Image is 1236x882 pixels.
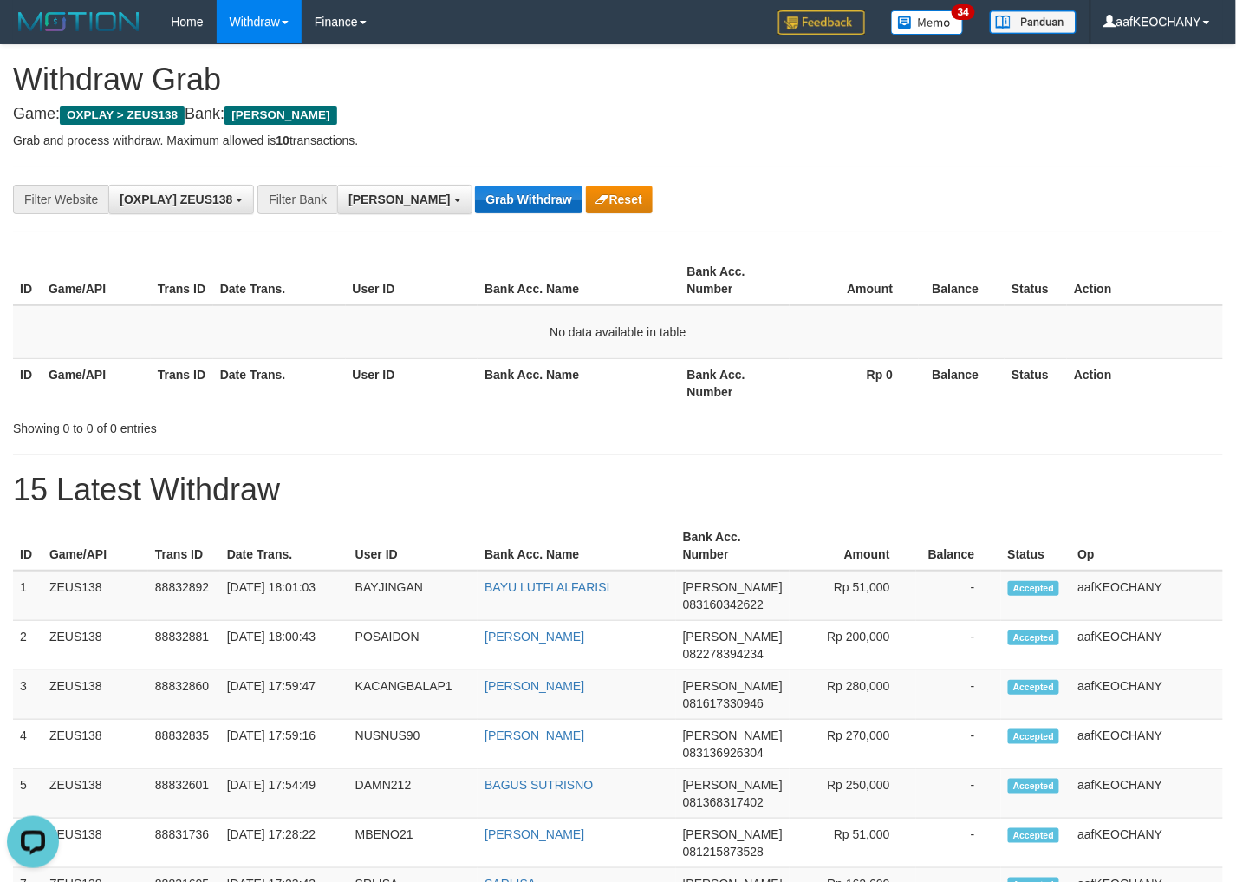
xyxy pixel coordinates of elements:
[683,795,764,809] span: Copy 081368317402 to clipboard
[916,720,1001,769] td: -
[151,358,213,408] th: Trans ID
[485,728,584,742] a: [PERSON_NAME]
[148,621,220,670] td: 88832881
[220,621,348,670] td: [DATE] 18:00:43
[13,621,42,670] td: 2
[916,571,1001,621] td: -
[1070,819,1223,868] td: aafKEOCHANY
[790,819,916,868] td: Rp 51,000
[13,358,42,408] th: ID
[1005,358,1067,408] th: Status
[990,10,1077,34] img: panduan.png
[1067,256,1223,305] th: Action
[42,670,148,720] td: ZEUS138
[683,845,764,859] span: Copy 081215873528 to clipboard
[790,720,916,769] td: Rp 270,000
[13,571,42,621] td: 1
[1008,828,1060,843] span: Accepted
[478,521,676,571] th: Bank Acc. Name
[13,185,108,214] div: Filter Website
[220,521,348,571] th: Date Trans.
[475,186,582,213] button: Grab Withdraw
[7,7,59,59] button: Open LiveChat chat widget
[1070,621,1223,670] td: aafKEOCHANY
[348,720,478,769] td: NUSNUS90
[680,358,790,408] th: Bank Acc. Number
[13,521,42,571] th: ID
[224,106,336,125] span: [PERSON_NAME]
[42,720,148,769] td: ZEUS138
[919,358,1005,408] th: Balance
[348,193,450,206] span: [PERSON_NAME]
[220,670,348,720] td: [DATE] 17:59:47
[485,778,593,792] a: BAGUS SUTRISNO
[148,521,220,571] th: Trans ID
[213,256,346,305] th: Date Trans.
[220,571,348,621] td: [DATE] 18:01:03
[919,256,1005,305] th: Balance
[891,10,964,35] img: Button%20Memo.svg
[683,580,783,594] span: [PERSON_NAME]
[13,473,1223,507] h1: 15 Latest Withdraw
[676,521,790,571] th: Bank Acc. Number
[683,679,783,693] span: [PERSON_NAME]
[1070,670,1223,720] td: aafKEOCHANY
[213,358,346,408] th: Date Trans.
[148,720,220,769] td: 88832835
[220,769,348,819] td: [DATE] 17:54:49
[683,647,764,661] span: Copy 082278394234 to clipboard
[1001,521,1071,571] th: Status
[220,720,348,769] td: [DATE] 17:59:16
[1008,779,1060,794] span: Accepted
[60,106,185,125] span: OXPLAY > ZEUS138
[346,256,478,305] th: User ID
[257,185,337,214] div: Filter Bank
[790,621,916,670] td: Rp 200,000
[13,413,502,437] div: Showing 0 to 0 of 0 entries
[790,769,916,819] td: Rp 250,000
[13,9,145,35] img: MOTION_logo.png
[148,571,220,621] td: 88832892
[683,746,764,760] span: Copy 083136926304 to clipboard
[683,630,783,644] span: [PERSON_NAME]
[952,4,975,20] span: 34
[151,256,213,305] th: Trans ID
[13,256,42,305] th: ID
[916,819,1001,868] td: -
[148,819,220,868] td: 88831736
[42,819,148,868] td: ZEUS138
[42,521,148,571] th: Game/API
[108,185,254,214] button: [OXPLAY] ZEUS138
[1070,720,1223,769] td: aafKEOCHANY
[1070,571,1223,621] td: aafKEOCHANY
[42,571,148,621] td: ZEUS138
[220,819,348,868] td: [DATE] 17:28:22
[346,358,478,408] th: User ID
[485,630,584,644] a: [PERSON_NAME]
[120,193,232,206] span: [OXPLAY] ZEUS138
[790,256,920,305] th: Amount
[13,670,42,720] td: 3
[1008,630,1060,645] span: Accepted
[790,670,916,720] td: Rp 280,000
[348,670,478,720] td: KACANGBALAP1
[478,358,680,408] th: Bank Acc. Name
[916,521,1001,571] th: Balance
[42,769,148,819] td: ZEUS138
[13,62,1223,97] h1: Withdraw Grab
[1008,729,1060,744] span: Accepted
[13,106,1223,123] h4: Game: Bank:
[348,769,478,819] td: DAMN212
[42,358,151,408] th: Game/API
[1070,769,1223,819] td: aafKEOCHANY
[683,598,764,611] span: Copy 083160342622 to clipboard
[348,571,478,621] td: BAYJINGAN
[683,696,764,710] span: Copy 081617330946 to clipboard
[586,186,653,213] button: Reset
[1008,581,1060,596] span: Accepted
[778,10,865,35] img: Feedback.jpg
[683,778,783,792] span: [PERSON_NAME]
[916,621,1001,670] td: -
[13,305,1223,359] td: No data available in table
[1005,256,1067,305] th: Status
